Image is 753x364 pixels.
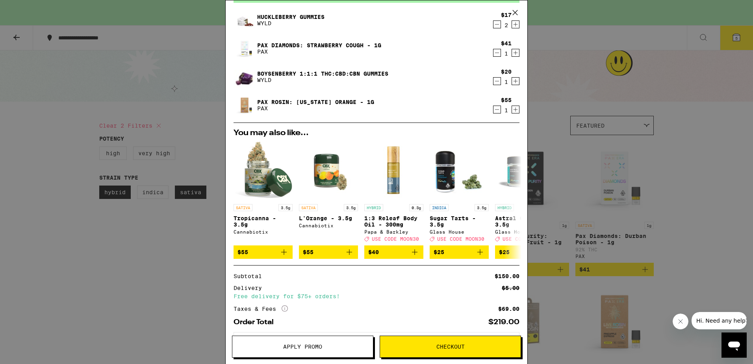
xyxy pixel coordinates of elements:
[501,12,512,18] div: $17
[234,9,256,31] img: Huckleberry Gummies
[257,77,388,83] p: WYLD
[237,249,248,255] span: $55
[299,245,358,259] button: Add to bag
[234,319,279,326] div: Order Total
[234,305,288,312] div: Taxes & Fees
[721,332,747,358] iframe: Button to launch messaging window
[257,48,381,55] p: PAX
[495,141,554,245] a: Open page for Astral Cookies - 3.5g from Glass House
[501,40,512,46] div: $41
[493,49,501,57] button: Decrement
[257,71,388,77] a: Boysenberry 1:1:1 THC:CBD:CBN Gummies
[409,204,423,211] p: 0.3g
[673,314,688,329] iframe: Close message
[512,49,519,57] button: Increment
[278,204,293,211] p: 3.5g
[434,249,444,255] span: $25
[493,77,501,85] button: Decrement
[234,141,293,200] img: Cannabiotix - Tropicanna - 3.5g
[495,141,554,200] img: Glass House - Astral Cookies - 3.5g
[372,236,419,241] span: USE CODE MOON30
[430,141,489,200] img: Glass House - Sugar Tarts - 3.5g
[364,215,423,228] p: 1:3 Releaf Body Oil - 300mg
[501,79,512,85] div: 1
[299,204,318,211] p: SATIVA
[234,285,267,291] div: Delivery
[512,77,519,85] button: Increment
[501,22,512,28] div: 2
[234,273,267,279] div: Subtotal
[232,336,373,358] button: Apply Promo
[488,319,519,326] div: $219.00
[364,141,423,245] a: Open page for 1:3 Releaf Body Oil - 300mg from Papa & Barkley
[344,204,358,211] p: 3.5g
[501,69,512,75] div: $20
[512,20,519,28] button: Increment
[364,141,423,200] img: Papa & Barkley - 1:3 Releaf Body Oil - 300mg
[475,204,489,211] p: 3.5g
[499,249,510,255] span: $25
[380,336,521,358] button: Checkout
[498,306,519,312] div: $69.00
[234,215,293,228] p: Tropicanna - 3.5g
[299,141,358,245] a: Open page for L'Orange - 3.5g from Cannabiotix
[364,204,383,211] p: HYBRID
[364,245,423,259] button: Add to bag
[436,344,465,349] span: Checkout
[299,223,358,228] div: Cannabiotix
[234,37,256,59] img: Pax Diamonds: Strawberry Cough - 1g
[283,344,322,349] span: Apply Promo
[430,141,489,245] a: Open page for Sugar Tarts - 3.5g from Glass House
[692,312,747,329] iframe: Message from company
[234,293,519,299] div: Free delivery for $75+ orders!
[234,229,293,234] div: Cannabiotix
[503,236,550,241] span: USE CODE MOON30
[299,215,358,221] p: L'Orange - 3.5g
[234,94,256,116] img: PAX Rosin: California Orange - 1g
[495,245,554,259] button: Add to bag
[257,20,325,26] p: WYLD
[257,99,374,105] a: PAX Rosin: [US_STATE] Orange - 1g
[501,107,512,113] div: 1
[430,215,489,228] p: Sugar Tarts - 3.5g
[430,245,489,259] button: Add to bag
[234,245,293,259] button: Add to bag
[364,229,423,234] div: Papa & Barkley
[257,105,374,111] p: PAX
[495,204,514,211] p: HYBRID
[430,204,449,211] p: INDICA
[234,61,256,92] img: Boysenberry 1:1:1 THC:CBD:CBN Gummies
[437,236,484,241] span: USE CODE MOON30
[495,273,519,279] div: $150.00
[493,106,501,113] button: Decrement
[495,215,554,228] p: Astral Cookies - 3.5g
[5,6,57,12] span: Hi. Need any help?
[234,141,293,245] a: Open page for Tropicanna - 3.5g from Cannabiotix
[368,249,379,255] span: $40
[257,42,381,48] a: Pax Diamonds: Strawberry Cough - 1g
[512,106,519,113] button: Increment
[303,249,313,255] span: $55
[501,97,512,103] div: $55
[257,14,325,20] a: Huckleberry Gummies
[299,141,358,200] img: Cannabiotix - L'Orange - 3.5g
[495,229,554,234] div: Glass House
[493,20,501,28] button: Decrement
[502,285,519,291] div: $5.00
[430,229,489,234] div: Glass House
[234,129,519,137] h2: You may also like...
[501,50,512,57] div: 1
